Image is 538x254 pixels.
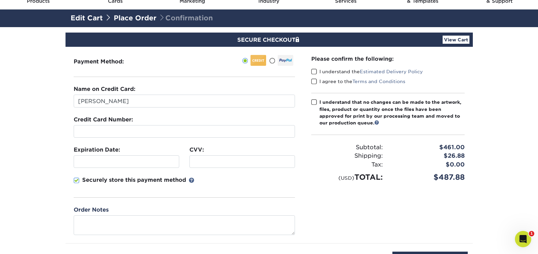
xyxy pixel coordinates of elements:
[352,79,405,84] a: Terms and Conditions
[388,143,470,152] div: $461.00
[74,116,133,124] label: Credit Card Number:
[114,14,156,22] a: Place Order
[529,231,534,236] span: 1
[306,160,388,169] div: Tax:
[388,172,470,183] div: $487.88
[237,37,301,43] span: SECURE CHECKOUT
[311,78,405,85] label: I agree to the
[74,85,135,93] label: Name on Credit Card:
[159,14,213,22] span: Confirmation
[443,36,469,44] a: View Cart
[311,55,465,63] div: Please confirm the following:
[311,68,423,75] label: I understand the
[319,99,465,126] div: I understand that no changes can be made to the artwork, files, product or quantity once the file...
[77,128,292,135] iframe: Secure card number input frame
[71,14,103,22] a: Edit Cart
[388,160,470,169] div: $0.00
[74,206,109,214] label: Order Notes
[388,152,470,160] div: $26.88
[515,231,531,247] iframe: Intercom live chat
[192,158,292,165] iframe: Secure CVC input frame
[306,172,388,183] div: TOTAL:
[74,146,120,154] label: Expiration Date:
[82,176,186,184] p: Securely store this payment method
[306,152,388,160] div: Shipping:
[338,175,354,181] small: (USD)
[360,69,423,74] a: Estimated Delivery Policy
[74,95,295,108] input: First & Last Name
[306,143,388,152] div: Subtotal:
[189,146,204,154] label: CVV:
[77,158,176,165] iframe: Secure expiration date input frame
[74,58,141,65] h3: Payment Method:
